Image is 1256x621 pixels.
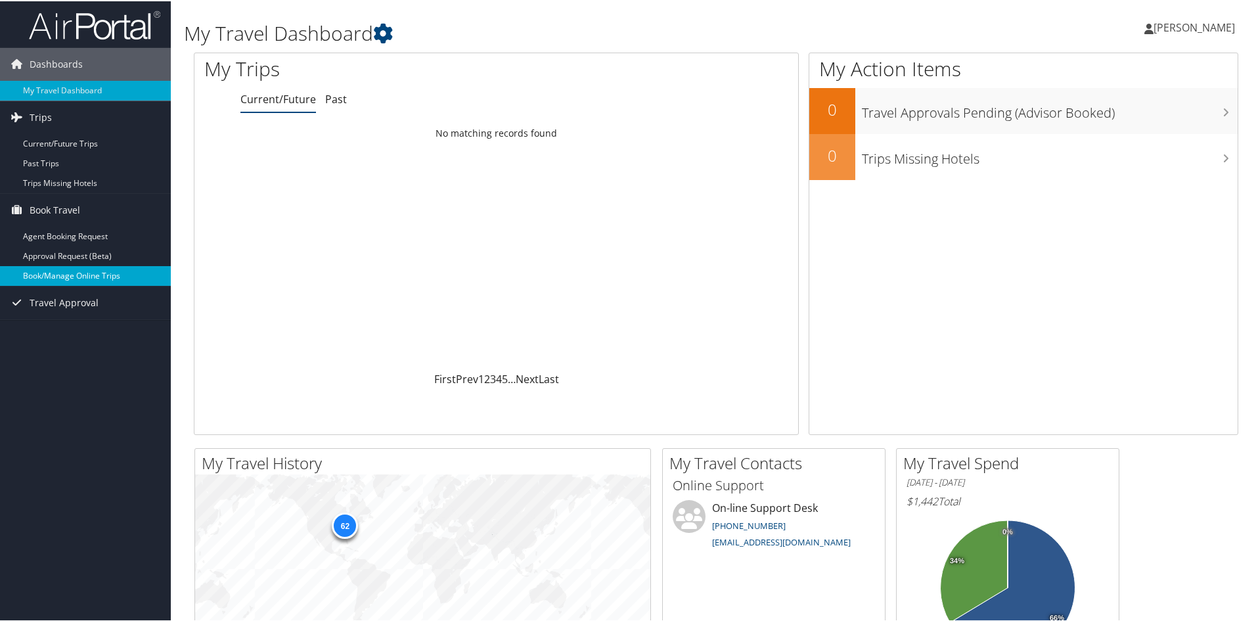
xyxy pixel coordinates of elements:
span: [PERSON_NAME] [1154,19,1235,34]
td: No matching records found [194,120,798,144]
h1: My Action Items [809,54,1238,81]
h3: Online Support [673,475,875,494]
h2: My Travel History [202,451,650,473]
h2: 0 [809,143,855,166]
a: Past [325,91,347,105]
tspan: 0% [1002,527,1013,535]
span: Trips [30,100,52,133]
h6: Total [907,493,1109,507]
a: Next [516,371,539,385]
h2: My Travel Contacts [669,451,885,473]
a: [EMAIL_ADDRESS][DOMAIN_NAME] [712,535,851,547]
a: [PHONE_NUMBER] [712,518,786,530]
span: Book Travel [30,193,80,225]
span: … [508,371,516,385]
a: Prev [456,371,478,385]
tspan: 66% [1050,613,1064,621]
a: 3 [490,371,496,385]
a: Last [539,371,559,385]
h2: 0 [809,97,855,120]
a: First [434,371,456,385]
h3: Trips Missing Hotels [862,142,1238,167]
span: Dashboards [30,47,83,80]
h1: My Travel Dashboard [184,18,893,46]
h3: Travel Approvals Pending (Advisor Booked) [862,96,1238,121]
a: 1 [478,371,484,385]
span: Travel Approval [30,285,99,318]
div: 62 [332,511,358,537]
tspan: 34% [950,556,964,564]
h6: [DATE] - [DATE] [907,475,1109,488]
a: 0Travel Approvals Pending (Advisor Booked) [809,87,1238,133]
a: 4 [496,371,502,385]
li: On-line Support Desk [666,499,882,553]
a: 2 [484,371,490,385]
h2: My Travel Spend [903,451,1119,473]
span: $1,442 [907,493,938,507]
a: Current/Future [240,91,316,105]
h1: My Trips [204,54,537,81]
a: 5 [502,371,508,385]
img: airportal-logo.png [29,9,160,39]
a: [PERSON_NAME] [1144,7,1248,46]
a: 0Trips Missing Hotels [809,133,1238,179]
